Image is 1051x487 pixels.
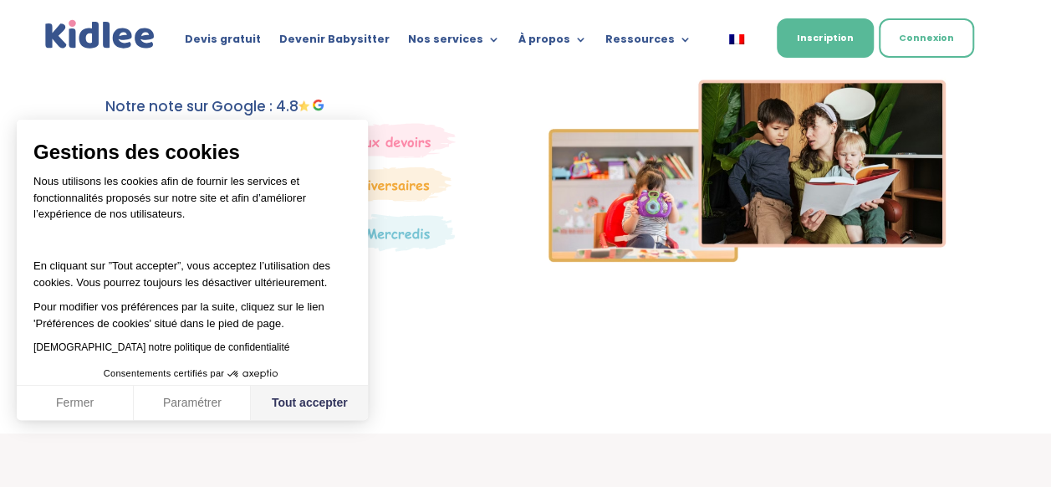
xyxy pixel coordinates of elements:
p: Nous utilisons les cookies afin de fournir les services et fonctionnalités proposés sur notre sit... [33,173,351,233]
a: Nos services [408,33,500,52]
a: Devis gratuit [185,33,261,52]
picture: Imgs-2 [548,247,946,267]
span: Consentements certifiés par [104,369,224,378]
p: En cliquant sur ”Tout accepter”, vous acceptez l’utilisation des cookies. Vous pourrez toujours l... [33,242,351,291]
svg: Axeptio [227,349,278,399]
img: Français [729,34,744,44]
img: Thematique [342,213,455,252]
a: [DEMOGRAPHIC_DATA] notre politique de confidentialité [33,341,289,353]
a: À propos [518,33,587,52]
button: Consentements certifiés par [95,363,289,385]
img: logo_kidlee_bleu [42,17,158,53]
a: Devenir Babysitter [279,33,390,52]
button: Fermer [17,386,134,421]
p: Notre note sur Google : 4.8 [105,95,503,119]
span: Gestions des cookies [33,140,351,165]
button: Tout accepter [251,386,368,421]
a: Kidlee Logo [42,17,158,53]
a: Inscription [777,18,874,58]
p: Pour modifier vos préférences par la suite, cliquez sur le lien 'Préférences de cookies' situé da... [33,299,351,331]
img: Anniversaire [321,167,452,202]
button: Paramétrer [134,386,251,421]
a: Ressources [605,33,691,52]
a: Connexion [879,18,974,58]
img: weekends [298,123,456,158]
